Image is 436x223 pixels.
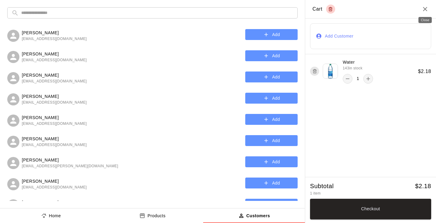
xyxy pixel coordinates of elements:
p: Products [147,213,166,219]
button: Add [245,135,298,146]
button: Add [245,114,298,125]
p: [PERSON_NAME] [22,51,87,57]
p: [PERSON_NAME] [22,93,87,100]
button: remove [343,74,352,84]
span: [EMAIL_ADDRESS][DOMAIN_NAME] [22,57,87,63]
span: [EMAIL_ADDRESS][PERSON_NAME][DOMAIN_NAME] [22,163,118,169]
span: [EMAIL_ADDRESS][DOMAIN_NAME] [22,36,87,42]
p: [PERSON_NAME] [22,30,87,36]
p: [PERSON_NAME] [22,72,87,78]
button: Add Customer [310,23,431,49]
span: [EMAIL_ADDRESS][DOMAIN_NAME] [22,142,87,148]
p: Water [343,59,355,65]
span: [EMAIL_ADDRESS][DOMAIN_NAME] [22,100,87,106]
img: product 1554 [323,64,338,79]
p: [PERSON_NAME] [22,199,87,206]
button: Close [421,5,429,13]
h5: $ 2.18 [415,182,431,190]
button: Empty cart [326,5,335,14]
p: Customers [246,213,270,219]
span: [EMAIL_ADDRESS][DOMAIN_NAME] [22,185,87,191]
button: Add [245,199,298,210]
button: Add [245,29,298,40]
div: Close [418,17,432,23]
button: Add [245,178,298,189]
p: 1 [357,75,359,82]
button: Add [245,72,298,83]
p: [PERSON_NAME] [22,178,87,185]
button: Checkout [310,199,431,219]
span: [EMAIL_ADDRESS][DOMAIN_NAME] [22,78,87,85]
p: [PERSON_NAME] [22,136,87,142]
p: [PERSON_NAME] [22,157,118,163]
p: [PERSON_NAME] [22,115,87,121]
button: add [363,74,373,84]
span: 143 in stock [343,65,362,72]
span: [EMAIL_ADDRESS][DOMAIN_NAME] [22,121,87,127]
button: Add [245,156,298,168]
span: 1 item [310,191,321,195]
div: Cart [312,5,335,14]
button: Add [245,93,298,104]
h5: Subtotal [310,182,334,190]
button: Add [245,50,298,62]
h6: $ 2.18 [418,68,431,75]
p: Home [49,213,61,219]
